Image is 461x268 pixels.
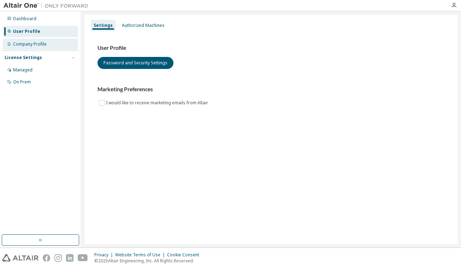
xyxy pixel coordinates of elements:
[13,41,47,47] div: Company Profile
[167,252,203,258] div: Cookie Consent
[115,252,167,258] div: Website Terms of Use
[97,86,445,93] h3: Marketing Preferences
[66,254,73,262] img: linkedin.svg
[13,67,32,73] div: Managed
[94,258,203,264] p: © 2025 Altair Engineering, Inc. All Rights Reserved.
[78,254,88,262] img: youtube.svg
[13,79,31,85] div: On Prem
[94,23,113,28] div: Settings
[2,254,39,262] img: altair_logo.svg
[106,99,209,107] label: I would like to receive marketing emails from Altair
[5,55,42,60] div: License Settings
[4,2,92,9] img: Altair One
[13,16,36,22] div: Dashboard
[94,252,115,258] div: Privacy
[54,254,62,262] img: instagram.svg
[43,254,50,262] img: facebook.svg
[97,45,445,52] h3: User Profile
[122,23,165,28] div: Authorized Machines
[13,29,40,34] div: User Profile
[97,57,173,69] button: Password and Security Settings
